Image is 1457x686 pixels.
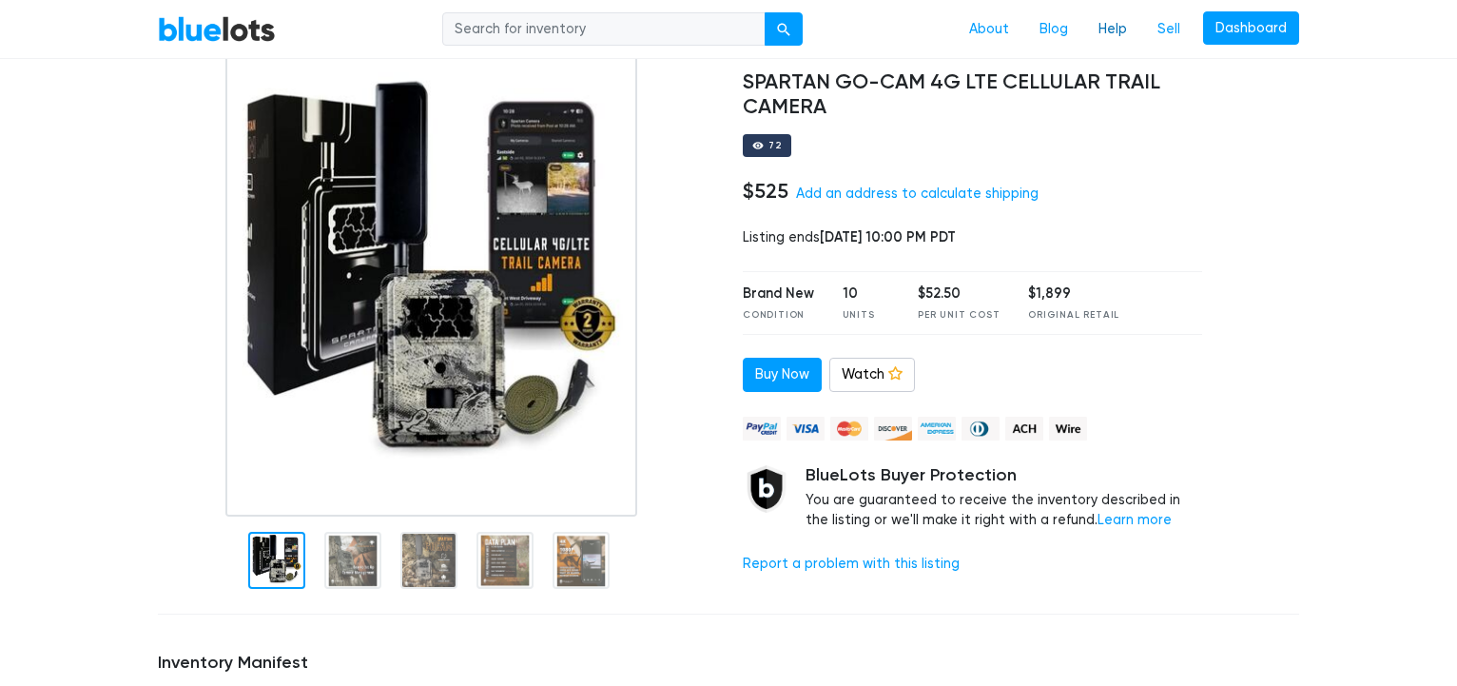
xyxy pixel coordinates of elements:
img: visa-79caf175f036a155110d1892330093d4c38f53c55c9ec9e2c3a54a56571784bb.png [787,417,825,441]
h5: BlueLots Buyer Protection [806,465,1202,486]
div: 10 [843,284,890,304]
a: Buy Now [743,358,822,392]
a: Blog [1024,10,1083,47]
a: Watch [829,358,915,392]
h4: SPARTAN GO-CAM 4G LTE CELLULAR TRAIL CAMERA [743,70,1202,120]
a: Add an address to calculate shipping [796,186,1039,202]
a: Help [1083,10,1142,47]
h5: Inventory Manifest [158,653,1299,674]
img: discover-82be18ecfda2d062aad2762c1ca80e2d36a4073d45c9e0ffae68cd515fbd3d32.png [874,417,912,441]
a: Sell [1142,10,1195,47]
a: BlueLots [158,14,276,42]
div: Units [843,308,890,323]
div: Original Retail [1028,308,1119,323]
img: buyer_protection_shield-3b65640a83011c7d3ede35a8e5a80bfdfaa6a97447f0071c1475b91a4b0b3d01.png [743,465,790,513]
img: american_express-ae2a9f97a040b4b41f6397f7637041a5861d5f99d0716c09922aba4e24c8547d.png [918,417,956,441]
span: [DATE] 10:00 PM PDT [820,228,956,245]
div: 72 [768,141,782,150]
a: Learn more [1098,512,1172,528]
img: paypal_credit-80455e56f6e1299e8d57f40c0dcee7b8cd4ae79b9eccbfc37e2480457ba36de9.png [743,417,781,441]
img: wire-908396882fe19aaaffefbd8e17b12f2f29708bd78693273c0e28e3a24408487f.png [1049,417,1087,441]
div: Per Unit Cost [918,308,1000,323]
a: About [954,10,1024,47]
div: Brand New [743,284,814,304]
input: Search for inventory [442,11,766,46]
a: Report a problem with this listing [743,556,960,572]
h4: $525 [743,179,788,204]
a: Dashboard [1203,10,1299,45]
img: ach-b7992fed28a4f97f893c574229be66187b9afb3f1a8d16a4691d3d3140a8ab00.png [1005,417,1043,441]
img: mastercard-42073d1d8d11d6635de4c079ffdb20a4f30a903dc55d1612383a1b395dd17f39.png [830,417,868,441]
div: Listing ends [743,227,1202,248]
div: Condition [743,308,814,323]
div: You are guaranteed to receive the inventory described in the listing or we'll make it right with ... [806,465,1202,531]
div: $52.50 [918,284,1000,304]
img: diners_club-c48f30131b33b1bb0e5d0e2dbd43a8bea4cb12cb2961413e2f4250e06c020426.png [962,417,1000,441]
img: d992bb81-cc01-4a4b-9057-d5edf9cacddd-1756041496.jpg [225,41,638,517]
div: $1,899 [1028,284,1119,304]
